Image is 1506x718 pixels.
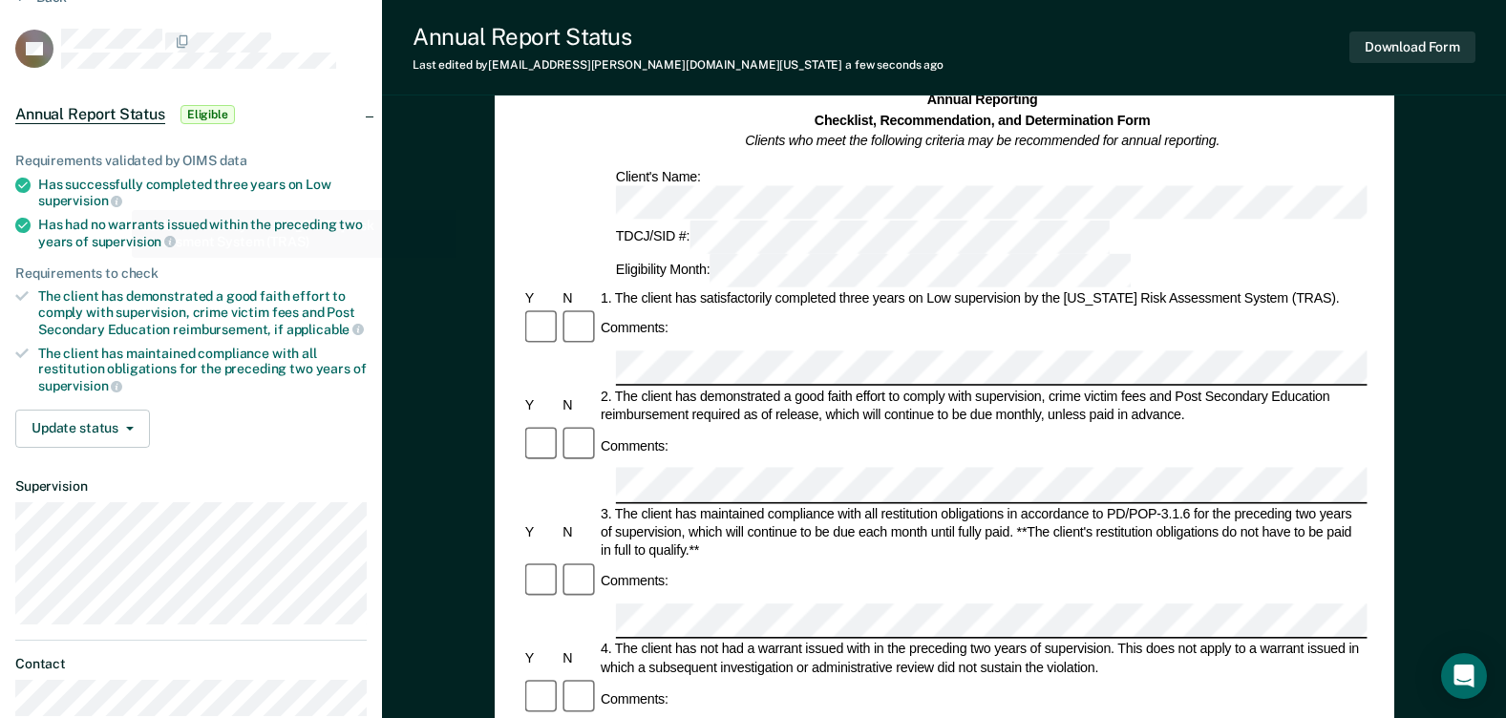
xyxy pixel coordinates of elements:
div: Y [521,397,560,415]
span: a few seconds ago [845,58,944,72]
span: Eligible [180,105,235,124]
span: supervision [38,193,122,208]
div: The client has maintained compliance with all restitution obligations for the preceding two years of [38,346,367,394]
button: Update status [15,410,150,448]
div: Y [521,523,560,541]
div: Comments: [598,689,671,707]
span: applicable [286,322,364,337]
div: Requirements to check [15,265,367,282]
strong: Checklist, Recommendation, and Determination Form [815,113,1151,128]
div: N [560,523,598,541]
div: Has successfully completed three years on Low [38,177,367,209]
div: Has had no warrants issued within the preceding two years of [38,217,367,249]
div: Y [521,289,560,307]
div: Comments: [598,320,671,338]
div: N [560,649,598,667]
div: Comments: [598,437,671,455]
em: Clients who meet the following criteria may be recommended for annual reporting. [745,133,1220,148]
div: 2. The client has demonstrated a good faith effort to comply with supervision, crime victim fees ... [598,388,1368,424]
div: N [560,289,598,307]
dt: Supervision [15,478,367,495]
div: Y [521,649,560,667]
div: 3. The client has maintained compliance with all restitution obligations in accordance to PD/POP-... [598,505,1368,560]
div: Last edited by [EMAIL_ADDRESS][PERSON_NAME][DOMAIN_NAME][US_STATE] [413,58,944,72]
span: supervision [92,234,176,249]
div: Eligibility Month: [612,254,1133,287]
span: Annual Report Status [15,105,165,124]
div: N [560,397,598,415]
dt: Contact [15,656,367,672]
div: Comments: [598,572,671,590]
div: The client has demonstrated a good faith effort to comply with supervision, crime victim fees and... [38,288,367,337]
div: 1. The client has satisfactorily completed three years on Low supervision by the [US_STATE] Risk ... [598,289,1368,307]
span: supervision [38,378,122,393]
div: 4. The client has not had a warrant issued with in the preceding two years of supervision. This d... [598,641,1368,677]
button: Download Form [1349,32,1475,63]
div: TDCJ/SID #: [612,221,1113,254]
strong: Annual Reporting [927,92,1038,107]
div: Open Intercom Messenger [1441,653,1487,699]
div: Requirements validated by OIMS data [15,153,367,169]
div: Annual Report Status [413,23,944,51]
